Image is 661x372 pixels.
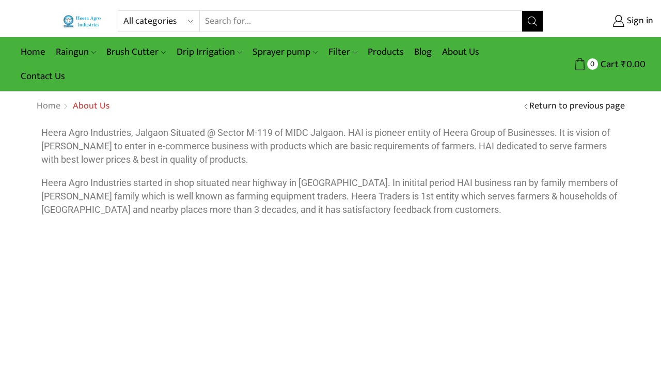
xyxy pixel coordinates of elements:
[101,40,171,64] a: Brush Cutter
[41,126,620,166] p: Heera Agro Industries, Jalgaon Situated @ Sector M-119 of MIDC Jalgaon. HAI is pioneer entity of ...
[323,40,363,64] a: Filter
[522,11,543,32] button: Search button
[15,64,70,88] a: Contact Us
[598,57,619,71] span: Cart
[621,56,626,72] span: ₹
[624,14,653,28] span: Sign in
[587,58,598,69] span: 0
[363,40,409,64] a: Products
[529,100,625,113] a: Return to previous page
[554,55,646,74] a: 0 Cart ₹0.00
[437,40,484,64] a: About Us
[15,40,51,64] a: Home
[621,56,646,72] bdi: 0.00
[200,11,522,32] input: Search for...
[409,40,437,64] a: Blog
[36,100,61,113] a: Home
[559,12,653,30] a: Sign in
[51,40,101,64] a: Raingun
[41,176,620,216] p: Heera Agro Industries started in shop situated near highway in [GEOGRAPHIC_DATA]. In initital per...
[247,40,323,64] a: Sprayer pump
[171,40,247,64] a: Drip Irrigation
[73,98,109,114] span: About Us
